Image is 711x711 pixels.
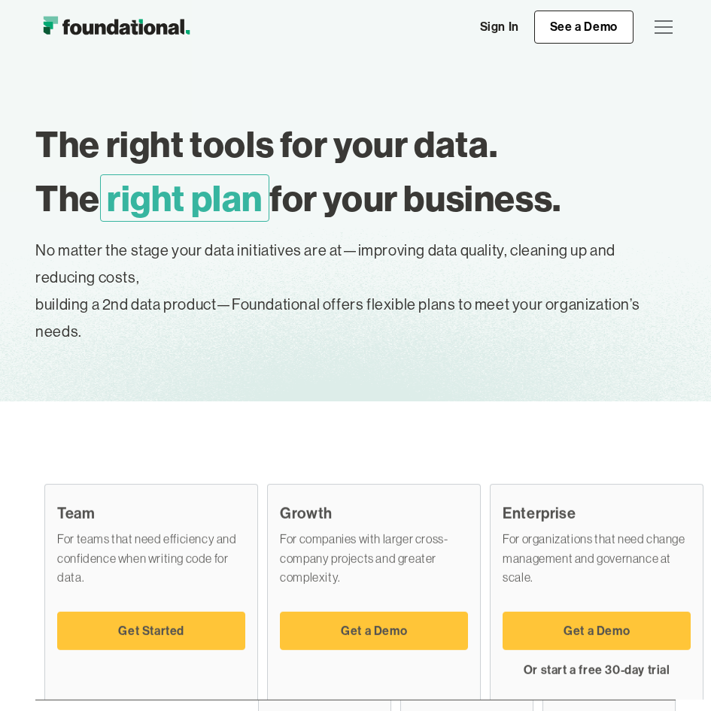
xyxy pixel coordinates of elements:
[503,530,691,588] div: For organizations that need change management and governance at scale.
[35,12,197,42] a: home
[280,612,468,651] a: Get a Demo
[280,503,468,524] div: Growth
[503,612,691,651] a: Get a Demo
[57,530,245,588] div: For teams that need efficiency and confidence when writing code for data.
[646,9,676,45] div: menu
[57,503,245,524] div: Team
[35,238,676,346] p: No matter the stage your data initiatives are at—improving data quality, cleaning up and reducing...
[280,530,468,588] div: For companies with larger cross-company projects and greater complexity.
[35,12,197,42] img: Foundational Logo
[503,652,691,689] a: Or start a free 30-day trial
[534,11,634,44] a: See a Demo
[57,612,245,651] a: Get Started
[465,11,534,43] a: Sign In
[503,503,691,524] div: Enterprise
[100,174,269,222] span: right plan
